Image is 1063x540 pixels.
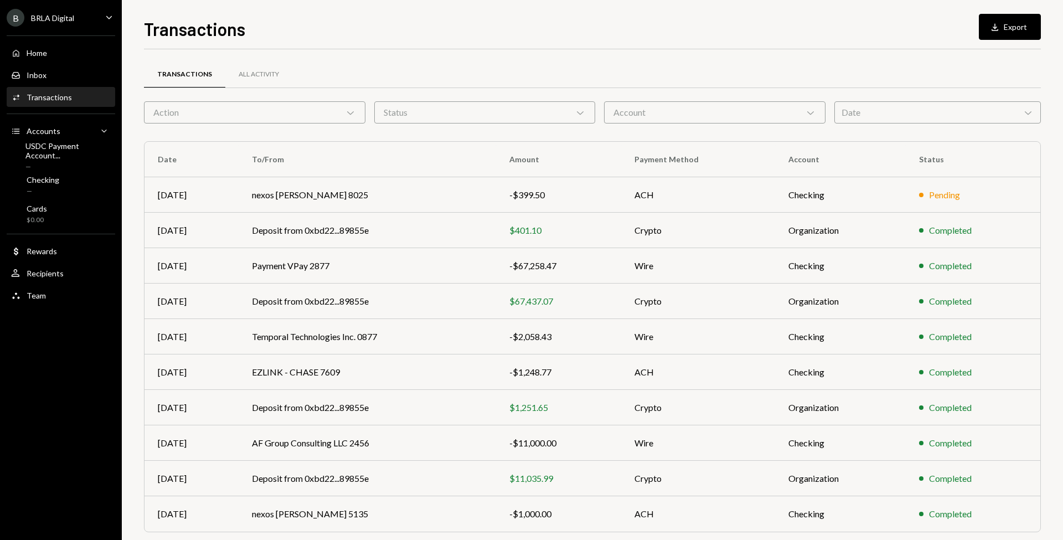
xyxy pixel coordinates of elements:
a: Rewards [7,241,115,261]
a: USDC Payment Account...— [7,143,115,169]
div: Completed [929,330,972,343]
div: -$399.50 [509,188,608,202]
td: ACH [621,496,775,532]
div: Transactions [157,70,212,79]
div: Inbox [27,70,47,80]
div: $11,035.99 [509,472,608,485]
div: [DATE] [158,366,225,379]
a: Checking— [7,172,115,198]
th: Status [906,142,1040,177]
td: Checking [775,177,906,213]
td: Checking [775,425,906,461]
div: [DATE] [158,224,225,237]
div: Completed [929,401,972,414]
div: $401.10 [509,224,608,237]
td: Crypto [621,390,775,425]
td: Deposit from 0xbd22...89855e [239,213,496,248]
div: Completed [929,224,972,237]
th: To/From [239,142,496,177]
div: Completed [929,259,972,272]
div: -$11,000.00 [509,436,608,450]
div: [DATE] [158,401,225,414]
td: Organization [775,213,906,248]
div: [DATE] [158,472,225,485]
div: $67,437.07 [509,295,608,308]
td: Checking [775,354,906,390]
div: Recipients [27,269,64,278]
td: Temporal Technologies Inc. 0877 [239,319,496,354]
div: Transactions [27,92,72,102]
div: [DATE] [158,188,225,202]
a: Transactions [7,87,115,107]
div: Home [27,48,47,58]
div: [DATE] [158,330,225,343]
a: Recipients [7,263,115,283]
a: Home [7,43,115,63]
div: B [7,9,24,27]
a: Inbox [7,65,115,85]
a: Transactions [144,60,225,89]
td: Payment VPay 2877 [239,248,496,284]
td: Deposit from 0xbd22...89855e [239,390,496,425]
div: — [27,187,59,196]
div: Rewards [27,246,57,256]
div: Action [144,101,365,124]
td: Deposit from 0xbd22...89855e [239,284,496,319]
td: ACH [621,177,775,213]
td: nexos [PERSON_NAME] 5135 [239,496,496,532]
th: Date [145,142,239,177]
div: -$67,258.47 [509,259,608,272]
a: Team [7,285,115,305]
div: Completed [929,507,972,521]
div: Cards [27,204,47,213]
td: nexos [PERSON_NAME] 8025 [239,177,496,213]
div: [DATE] [158,507,225,521]
td: Deposit from 0xbd22...89855e [239,461,496,496]
th: Account [775,142,906,177]
a: All Activity [225,60,292,89]
td: Crypto [621,213,775,248]
div: Completed [929,366,972,379]
td: Organization [775,461,906,496]
div: USDC Payment Account... [25,141,111,160]
button: Export [979,14,1041,40]
div: Status [374,101,596,124]
div: — [25,162,111,172]
div: Checking [27,175,59,184]
div: $0.00 [27,215,47,225]
td: Crypto [621,284,775,319]
div: Completed [929,295,972,308]
th: Amount [496,142,621,177]
div: BRLA Digital [31,13,74,23]
td: Wire [621,425,775,461]
div: [DATE] [158,436,225,450]
div: $1,251.65 [509,401,608,414]
td: Wire [621,248,775,284]
th: Payment Method [621,142,775,177]
td: ACH [621,354,775,390]
td: AF Group Consulting LLC 2456 [239,425,496,461]
a: Cards$0.00 [7,200,115,227]
td: Wire [621,319,775,354]
div: Completed [929,436,972,450]
div: Account [604,101,825,124]
td: Checking [775,319,906,354]
h1: Transactions [144,18,245,40]
div: Team [27,291,46,300]
td: Checking [775,496,906,532]
a: Accounts [7,121,115,141]
div: Date [834,101,1041,124]
div: -$1,248.77 [509,366,608,379]
td: Crypto [621,461,775,496]
td: Organization [775,284,906,319]
div: All Activity [239,70,279,79]
div: Pending [929,188,960,202]
div: Accounts [27,126,60,136]
div: [DATE] [158,295,225,308]
td: Organization [775,390,906,425]
div: [DATE] [158,259,225,272]
td: EZLINK - CHASE 7609 [239,354,496,390]
div: -$1,000.00 [509,507,608,521]
td: Checking [775,248,906,284]
div: -$2,058.43 [509,330,608,343]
